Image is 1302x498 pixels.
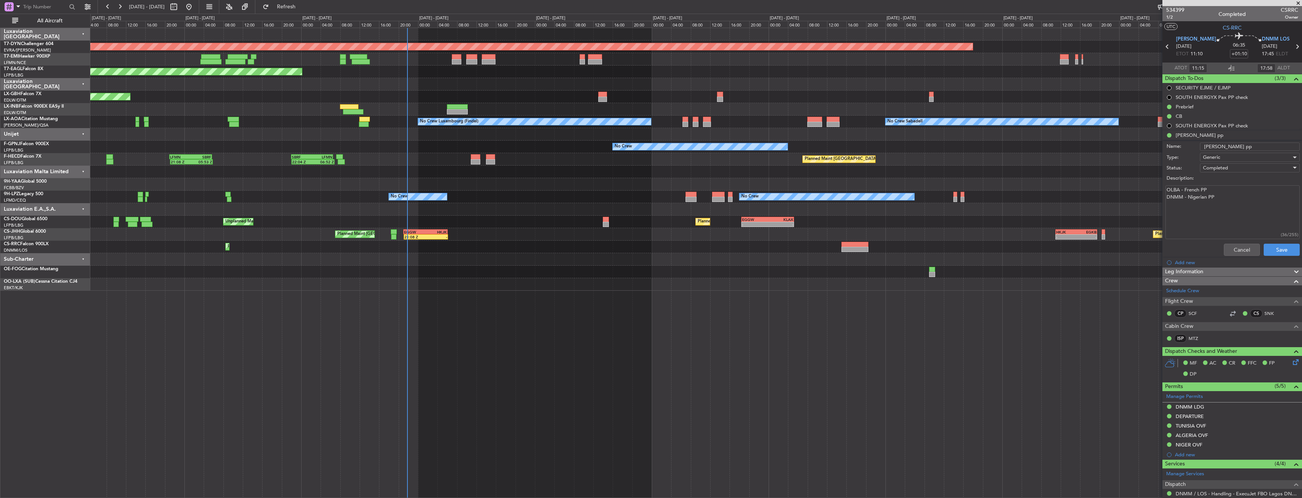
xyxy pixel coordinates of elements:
div: EGKB [1076,230,1096,234]
a: DNMM / LOS - Handling - ExecuJet FBO Lagos DNMM / LOS [1176,490,1298,497]
a: DNMM/LOS [4,247,27,253]
span: ALDT [1277,64,1290,72]
div: 20:00 [165,21,184,28]
div: 04:00 [437,21,457,28]
div: KLAX [768,217,793,222]
div: 00:00 [1002,21,1022,28]
div: - [426,235,448,239]
span: CS-DOU [4,217,22,221]
div: 08:00 [223,21,243,28]
div: SOUTH ENERGYX Pax PP check [1176,94,1248,100]
a: LFMN/NCE [4,60,26,66]
span: (5/5) [1275,382,1286,390]
a: LX-INBFalcon 900EX EASy II [4,104,64,109]
div: 00:00 [301,21,321,28]
div: 04:00 [321,21,340,28]
div: 08:00 [925,21,944,28]
span: CS-RRC [1223,24,1242,32]
div: 21:08 Z [404,235,426,239]
div: [DATE] - [DATE] [887,15,916,22]
div: [DATE] - [DATE] [1003,15,1033,22]
span: Cabin Crew [1165,322,1193,331]
span: Generic [1203,154,1220,161]
button: UTC [1164,23,1178,30]
div: [DATE] - [DATE] [186,15,215,22]
div: SBRF [292,155,312,159]
div: TUNISIA OVF [1176,423,1206,429]
span: ATOT [1175,64,1187,72]
a: LFPB/LBG [4,222,24,228]
div: SBRF [191,155,211,159]
label: Type: [1167,154,1200,161]
div: 12:00 [360,21,379,28]
a: EVRA/[PERSON_NAME] [4,47,51,53]
a: Schedule Crew [1166,287,1199,295]
div: 16:00 [1080,21,1099,28]
span: [PERSON_NAME] [1176,36,1216,43]
div: DEPARTURE [1176,413,1204,420]
span: OE-FOG [4,267,22,271]
div: 16:00 [613,21,632,28]
div: 08:00 [107,21,126,28]
div: Planned Maint Lagos ([PERSON_NAME]) [228,241,306,252]
span: F-HECD [4,154,20,159]
input: --:-- [1189,64,1207,73]
a: SCF [1189,310,1206,317]
div: ISP [1174,334,1187,343]
a: CS-JHHGlobal 6000 [4,229,46,234]
div: Add new [1175,451,1298,458]
span: (4/4) [1275,460,1286,468]
span: 534399 [1166,6,1184,14]
span: F-GPNJ [4,142,20,146]
span: AC [1209,360,1216,367]
div: CP [1174,309,1187,318]
div: [DATE] - [DATE] [92,15,121,22]
div: HKJK [1056,230,1076,234]
a: LX-GBHFalcon 7X [4,92,41,96]
span: FFC [1248,360,1256,367]
input: Trip Number [23,1,67,13]
span: Flight Crew [1165,297,1193,306]
div: 20:00 [516,21,535,28]
div: 08:00 [1041,21,1061,28]
div: 00:00 [184,21,204,28]
span: 11:10 [1190,50,1203,58]
span: CSRRC [1281,6,1298,14]
a: CS-RRCFalcon 900LX [4,242,49,246]
a: F-GPNJFalcon 900EX [4,142,49,146]
div: Planned Maint [GEOGRAPHIC_DATA] ([GEOGRAPHIC_DATA]) [805,153,924,165]
a: OO-LXA (SUB)Cessna Citation CJ4 [4,279,77,284]
span: 1/2 [1166,14,1184,20]
span: T7-EMI [4,54,19,59]
div: 20:00 [282,21,301,28]
span: Completed [1203,164,1228,171]
div: - [1056,235,1076,239]
span: Owner [1281,14,1298,20]
div: CS [1250,309,1263,318]
div: Prebrief [1176,103,1193,110]
div: 12:00 [593,21,613,28]
div: 08:00 [457,21,476,28]
div: 04:00 [788,21,807,28]
button: Cancel [1224,244,1260,256]
div: 08:00 [340,21,360,28]
div: 16:00 [145,21,165,28]
div: 08:00 [1158,21,1178,28]
span: CR [1229,360,1235,367]
div: No Crew Sabadell [887,116,923,127]
div: 16:00 [262,21,281,28]
div: 08:00 [574,21,593,28]
div: No Crew [741,191,759,202]
span: FP [1269,360,1275,367]
a: LFMD/CEQ [4,197,26,203]
div: 16:00 [730,21,749,28]
div: No Crew Luxembourg (Findel) [420,116,478,127]
div: LFMN [312,155,332,159]
div: NIGER OVF [1176,442,1202,448]
a: LFPB/LBG [4,235,24,241]
div: 22:04 Z [292,160,313,164]
span: OO-LXA (SUB) [4,279,35,284]
div: 04:00 [1022,21,1041,28]
div: 08:00 [808,21,827,28]
div: LFMN [170,155,190,159]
